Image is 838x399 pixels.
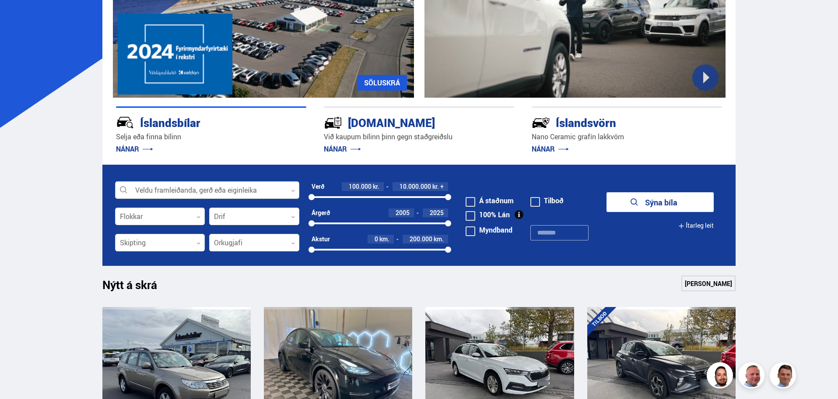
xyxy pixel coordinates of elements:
[532,144,569,154] a: NÁNAR
[466,211,510,218] label: 100% Lán
[432,183,439,190] span: kr.
[532,114,691,130] div: Íslandsvörn
[324,132,514,142] p: Við kaupum bílinn þinn gegn staðgreiðslu
[324,114,483,130] div: [DOMAIN_NAME]
[375,235,378,243] span: 0
[400,182,431,191] span: 10.000.000
[312,209,330,216] div: Árgerð
[357,75,407,91] a: SÖLUSKRÁ
[440,183,444,190] span: +
[324,113,342,132] img: tr5P-W3DuiFaO7aO.svg
[532,113,550,132] img: -Svtn6bYgwAsiwNX.svg
[324,144,361,154] a: NÁNAR
[373,183,379,190] span: kr.
[530,197,564,204] label: Tilboð
[708,364,734,390] img: nhp88E3Fdnt1Opn2.png
[116,132,306,142] p: Selja eða finna bílinn
[740,364,766,390] img: siFngHWaQ9KaOqBr.png
[116,144,153,154] a: NÁNAR
[678,216,714,236] button: Ítarleg leit
[379,236,389,243] span: km.
[102,278,172,297] h1: Nýtt á skrá
[396,208,410,217] span: 2005
[607,192,714,212] button: Sýna bíla
[430,208,444,217] span: 2025
[681,275,736,291] a: [PERSON_NAME]
[434,236,444,243] span: km.
[771,364,797,390] img: FbJEzSuNWCJXmdc-.webp
[532,132,722,142] p: Nano Ceramic grafín lakkvörn
[410,235,432,243] span: 200.000
[312,183,324,190] div: Verð
[312,236,330,243] div: Akstur
[466,197,514,204] label: Á staðnum
[349,182,372,191] span: 100.000
[116,114,275,130] div: Íslandsbílar
[466,226,512,233] label: Myndband
[116,113,134,132] img: JRvxyua_JYH6wB4c.svg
